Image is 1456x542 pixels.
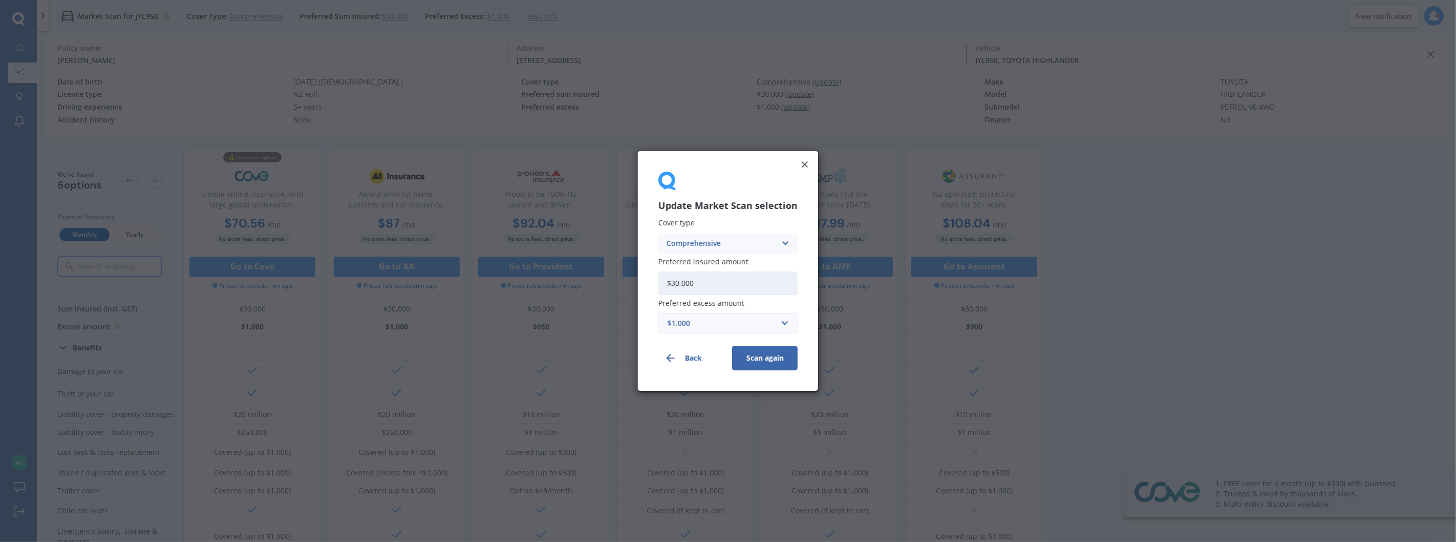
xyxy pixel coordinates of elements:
[658,298,744,308] span: Preferred excess amount
[658,218,695,228] span: Cover type
[667,238,776,249] div: Comprehensive
[658,346,724,370] button: Back
[658,272,798,295] input: Enter amount
[658,257,748,266] span: Preferred insured amount
[732,346,798,370] button: Scan again
[668,318,776,329] div: $1,000
[658,200,798,212] h3: Update Market Scan selection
